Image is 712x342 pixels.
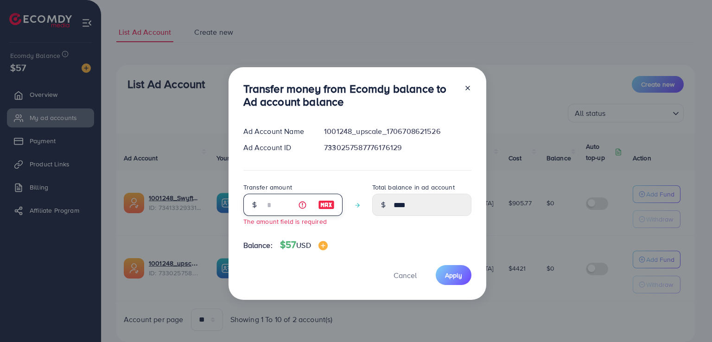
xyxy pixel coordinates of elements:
[280,239,328,251] h4: $57
[394,270,417,280] span: Cancel
[317,126,478,137] div: 1001248_upscale_1706708621526
[243,217,327,226] small: The amount field is required
[243,240,273,251] span: Balance:
[296,240,311,250] span: USD
[236,142,317,153] div: Ad Account ID
[372,183,455,192] label: Total balance in ad account
[243,183,292,192] label: Transfer amount
[243,82,457,109] h3: Transfer money from Ecomdy balance to Ad account balance
[318,241,328,250] img: image
[318,199,335,210] img: image
[382,265,428,285] button: Cancel
[317,142,478,153] div: 7330257587776176129
[673,300,705,335] iframe: Chat
[236,126,317,137] div: Ad Account Name
[445,271,462,280] span: Apply
[436,265,471,285] button: Apply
